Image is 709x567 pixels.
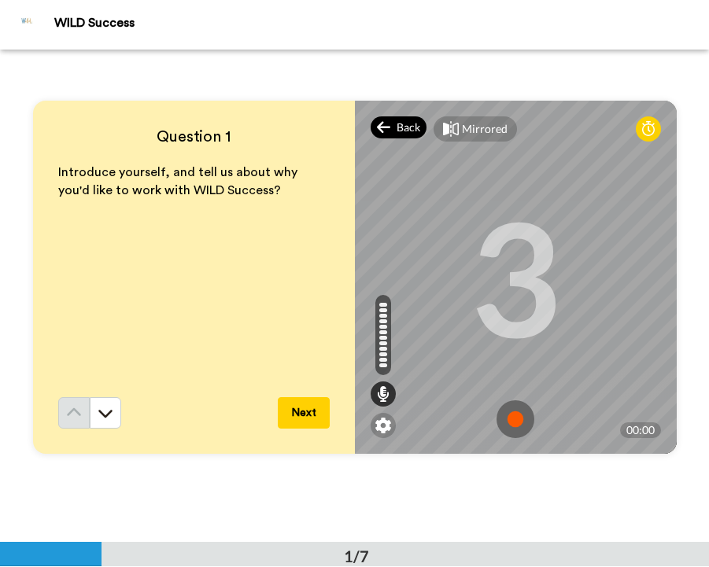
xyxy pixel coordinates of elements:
[58,166,301,197] span: Introduce yourself, and tell us about why you'd like to work with WILD Success?
[470,218,561,336] div: 3
[319,545,394,567] div: 1/7
[620,422,661,438] div: 00:00
[54,16,708,31] div: WILD Success
[9,6,46,43] img: Profile Image
[58,126,330,148] h4: Question 1
[497,400,534,438] img: ic_record_start.svg
[462,121,508,137] div: Mirrored
[375,418,391,433] img: ic_gear.svg
[278,397,330,429] button: Next
[371,116,427,138] div: Back
[397,120,420,135] span: Back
